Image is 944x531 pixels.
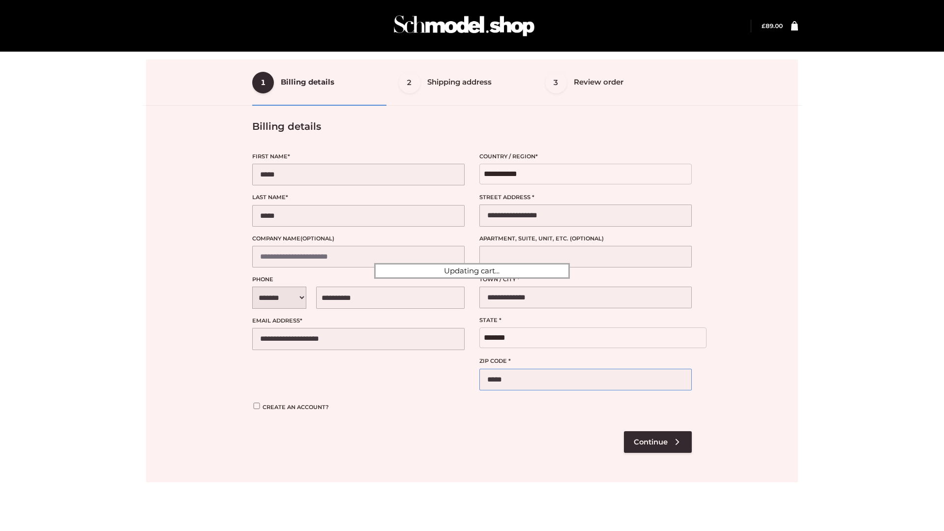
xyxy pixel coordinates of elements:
div: Updating cart... [374,263,570,279]
a: £89.00 [762,22,783,29]
img: Schmodel Admin 964 [390,6,538,45]
bdi: 89.00 [762,22,783,29]
span: £ [762,22,766,29]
